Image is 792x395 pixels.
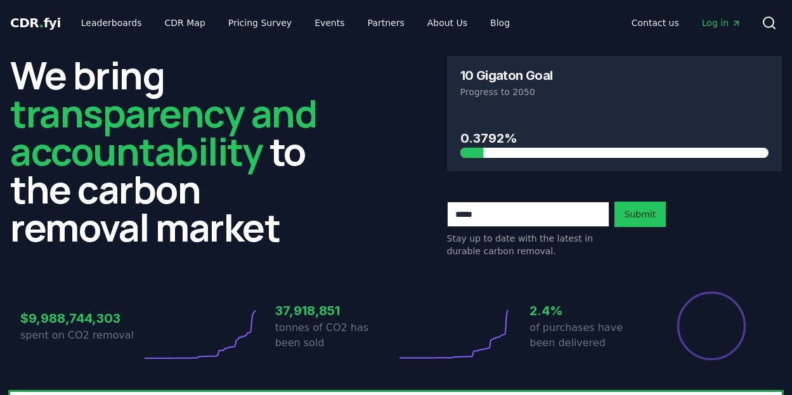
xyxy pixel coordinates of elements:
a: Pricing Survey [218,11,302,34]
span: . [39,15,44,30]
h3: 37,918,851 [275,301,396,320]
a: CDR.fyi [10,14,61,32]
a: Partners [358,11,415,34]
a: Log in [692,11,751,34]
p: spent on CO2 removal [20,328,141,343]
h3: 10 Gigaton Goal [460,69,553,82]
span: CDR fyi [10,15,61,30]
a: About Us [417,11,477,34]
span: transparency and accountability [10,87,316,177]
nav: Main [71,11,520,34]
h3: 0.3792% [460,129,769,148]
p: Progress to 2050 [460,86,769,98]
a: Blog [480,11,520,34]
p: Stay up to date with the latest in durable carbon removal. [447,232,609,257]
h3: 2.4% [529,301,651,320]
a: CDR Map [155,11,216,34]
span: Log in [702,16,741,29]
div: Percentage of sales delivered [676,290,747,361]
button: Submit [614,202,666,227]
h3: $9,988,744,303 [20,309,141,328]
a: Leaderboards [71,11,152,34]
a: Contact us [621,11,689,34]
p: tonnes of CO2 has been sold [275,320,396,351]
h2: We bring to the carbon removal market [10,56,346,246]
nav: Main [621,11,751,34]
a: Events [304,11,354,34]
p: of purchases have been delivered [529,320,651,351]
